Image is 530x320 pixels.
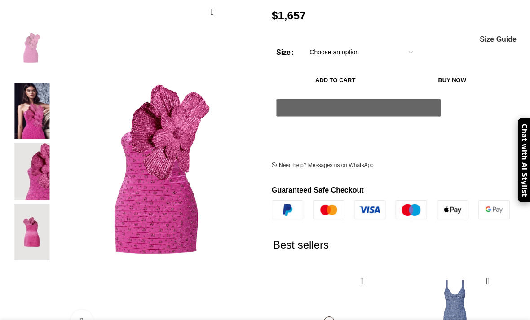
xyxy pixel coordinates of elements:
a: Quick view [357,276,368,287]
a: Size Guide [479,36,517,43]
button: Pay with GPay [276,99,441,117]
bdi: 1,657 [272,9,306,22]
span: $ [272,9,278,22]
button: Add to cart [276,71,394,90]
strong: Guaranteed Safe Checkout [272,186,364,194]
span: Size Guide [480,36,517,43]
h2: Best sellers [273,219,511,271]
img: Loulou Brand La Dolce Vita Minidress In Fuchsia81079 nobg [4,22,59,78]
label: Size [276,47,294,58]
img: guaranteed-safe-checkout-bordered.j [272,200,510,219]
a: Need help? Messages us on WhatsApp [272,162,374,169]
img: loulou wedding dresses usa [4,204,59,260]
iframe: Secure express checkout frame [274,122,443,143]
a: Quick view [482,276,494,287]
button: Buy now [399,71,505,90]
img: loulou dresses romania [4,83,59,139]
img: loulou bridesmaids dresses [4,143,59,199]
